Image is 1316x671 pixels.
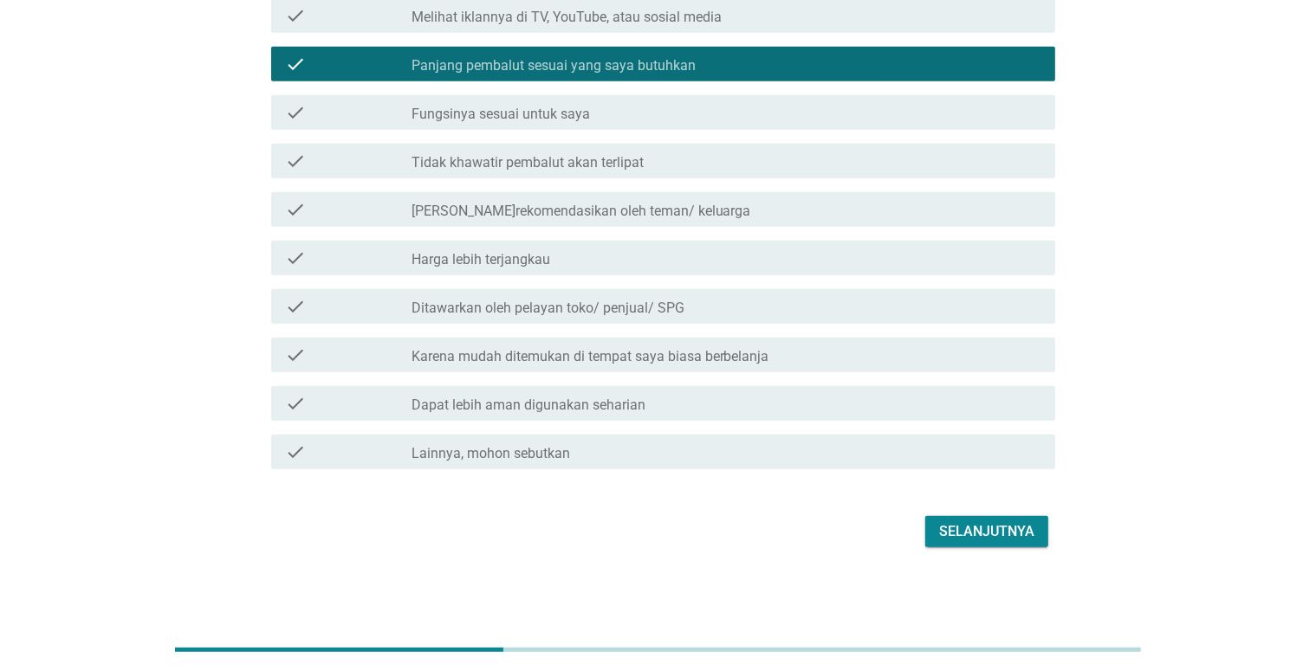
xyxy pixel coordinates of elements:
[925,516,1048,547] button: Selanjutnya
[412,348,769,365] label: Karena mudah ditemukan di tempat saya biasa berbelanja
[412,154,644,171] label: Tidak khawatir pembalut akan terlipat
[412,203,751,220] label: [PERSON_NAME]rekomendasikan oleh teman/ keluarga
[412,300,684,317] label: Ditawarkan oleh pelayan toko/ penjual/ SPG
[412,106,590,123] label: Fungsinya sesuai untuk saya
[285,345,306,365] i: check
[285,248,306,268] i: check
[412,397,645,414] label: Dapat lebih aman digunakan seharian
[285,5,306,26] i: check
[285,442,306,462] i: check
[412,9,722,26] label: Melihat iklannya di TV, YouTube, atau sosial media
[285,393,306,414] i: check
[285,151,306,171] i: check
[285,102,306,123] i: check
[285,54,306,74] i: check
[412,57,696,74] label: Panjang pembalut sesuai yang saya butuhkan
[412,251,550,268] label: Harga lebih terjangkau
[412,445,570,462] label: Lainnya, mohon sebutkan
[285,199,306,220] i: check
[939,521,1034,542] div: Selanjutnya
[285,296,306,317] i: check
